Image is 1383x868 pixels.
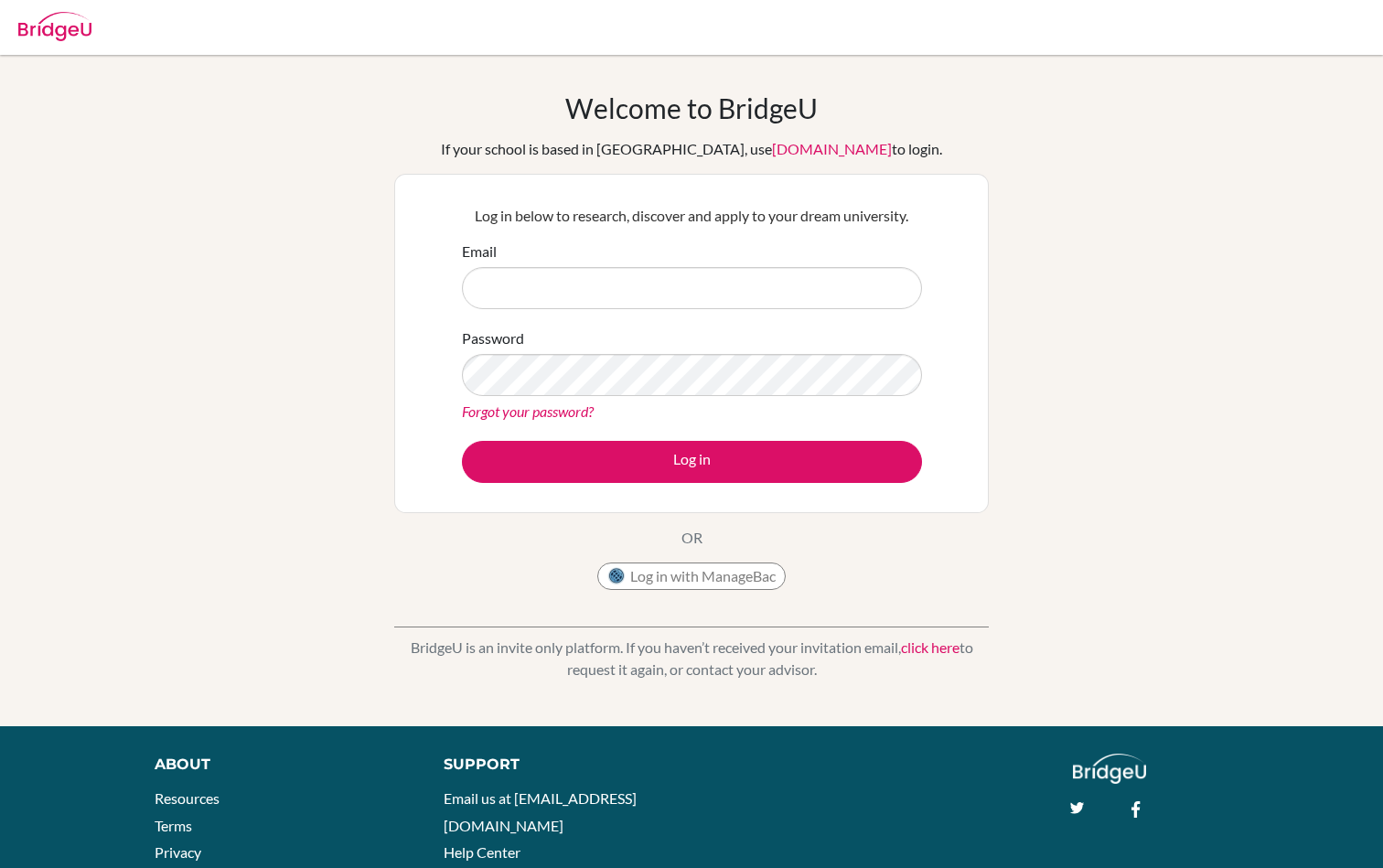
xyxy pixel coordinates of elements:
[681,527,702,549] p: OR
[1073,754,1147,784] img: logo_white@2x-f4f0deed5e89b7ecb1c2cc34c3e3d731f90f0f143d5ea2071677605dd97b5244.png
[462,241,497,263] label: Email
[597,563,786,590] button: Log in with ManageBac
[772,140,892,157] a: [DOMAIN_NAME]
[155,843,201,861] a: Privacy
[394,637,989,680] p: BridgeU is an invite only platform. If you haven’t received your invitation email, to request it ...
[462,402,594,420] a: Forgot your password?
[462,327,524,349] label: Password
[444,843,520,861] a: Help Center
[444,789,637,834] a: Email us at [EMAIL_ADDRESS][DOMAIN_NAME]
[565,91,818,124] h1: Welcome to BridgeU
[155,817,192,834] a: Terms
[462,205,922,227] p: Log in below to research, discover and apply to your dream university.
[18,12,91,41] img: Bridge-U
[462,441,922,483] button: Log in
[441,138,942,160] div: If your school is based in [GEOGRAPHIC_DATA], use to login.
[155,789,220,807] a: Resources
[444,754,672,776] div: Support
[155,754,402,776] div: About
[901,638,960,656] a: click here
